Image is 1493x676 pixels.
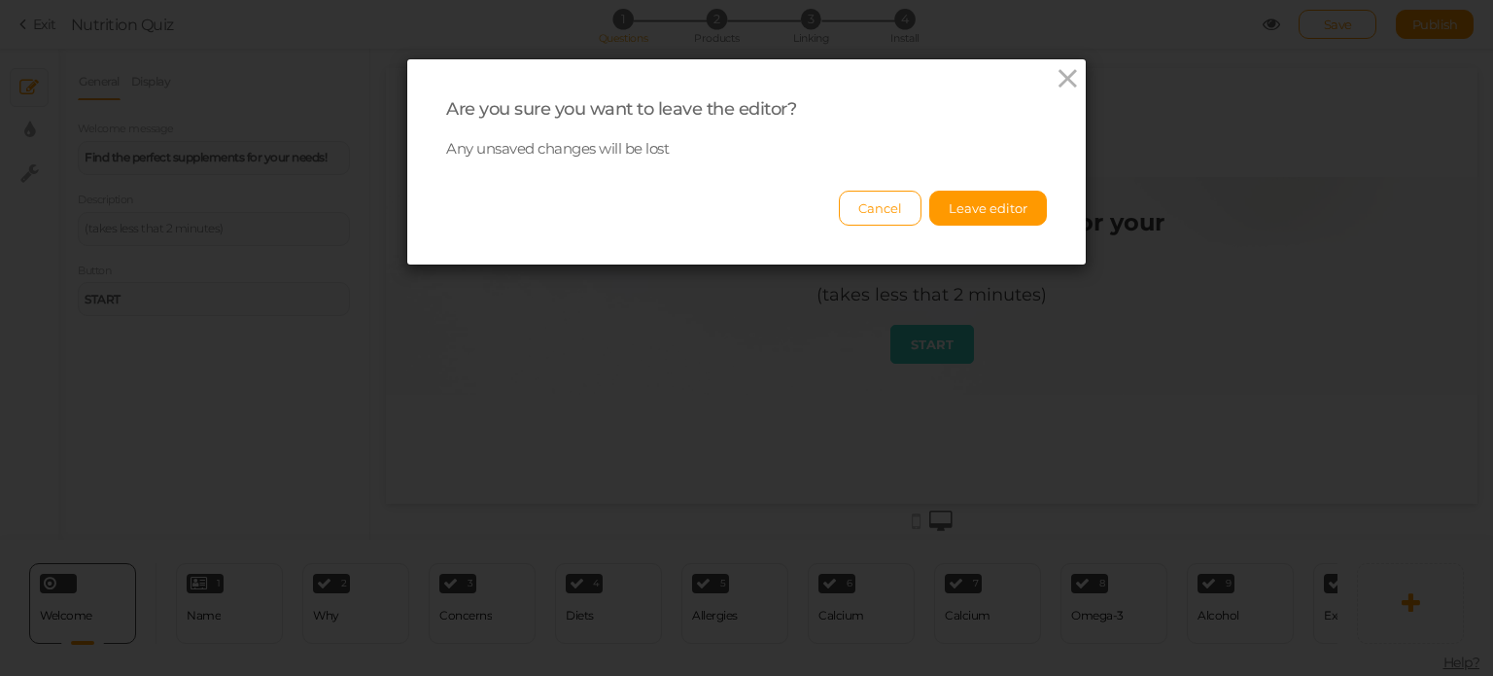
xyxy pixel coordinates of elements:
[839,191,921,226] button: Cancel
[446,140,1047,159] p: Any unsaved changes will be lost
[446,98,1047,121] div: Are you sure you want to leave the editor?
[929,191,1047,226] button: Leave editor
[313,140,779,196] strong: Find the perfect supplements for your needs!
[525,268,568,284] strong: START
[431,216,661,237] div: (takes less that 2 minutes)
